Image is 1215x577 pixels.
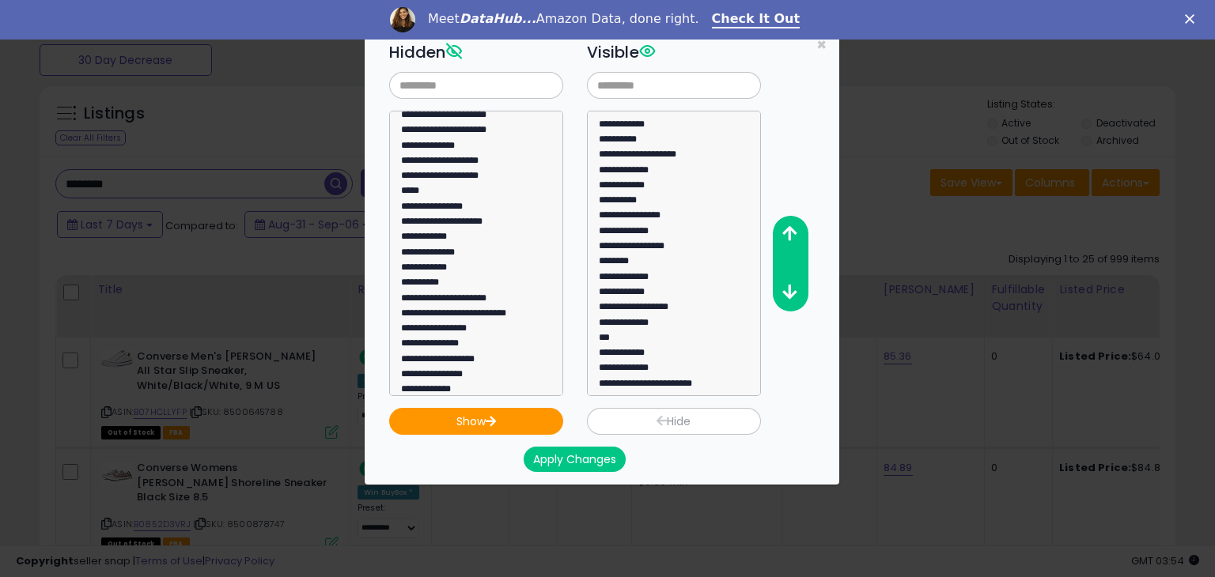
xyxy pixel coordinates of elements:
[460,11,536,26] i: DataHub...
[587,408,761,435] button: Hide
[1185,14,1201,24] div: Close
[712,11,801,28] a: Check It Out
[587,40,761,64] h3: Visible
[389,40,563,64] h3: Hidden
[389,408,563,435] button: Show
[428,11,699,27] div: Meet Amazon Data, done right.
[816,33,827,56] span: ×
[524,447,626,472] button: Apply Changes
[390,7,415,32] img: Profile image for Georgie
